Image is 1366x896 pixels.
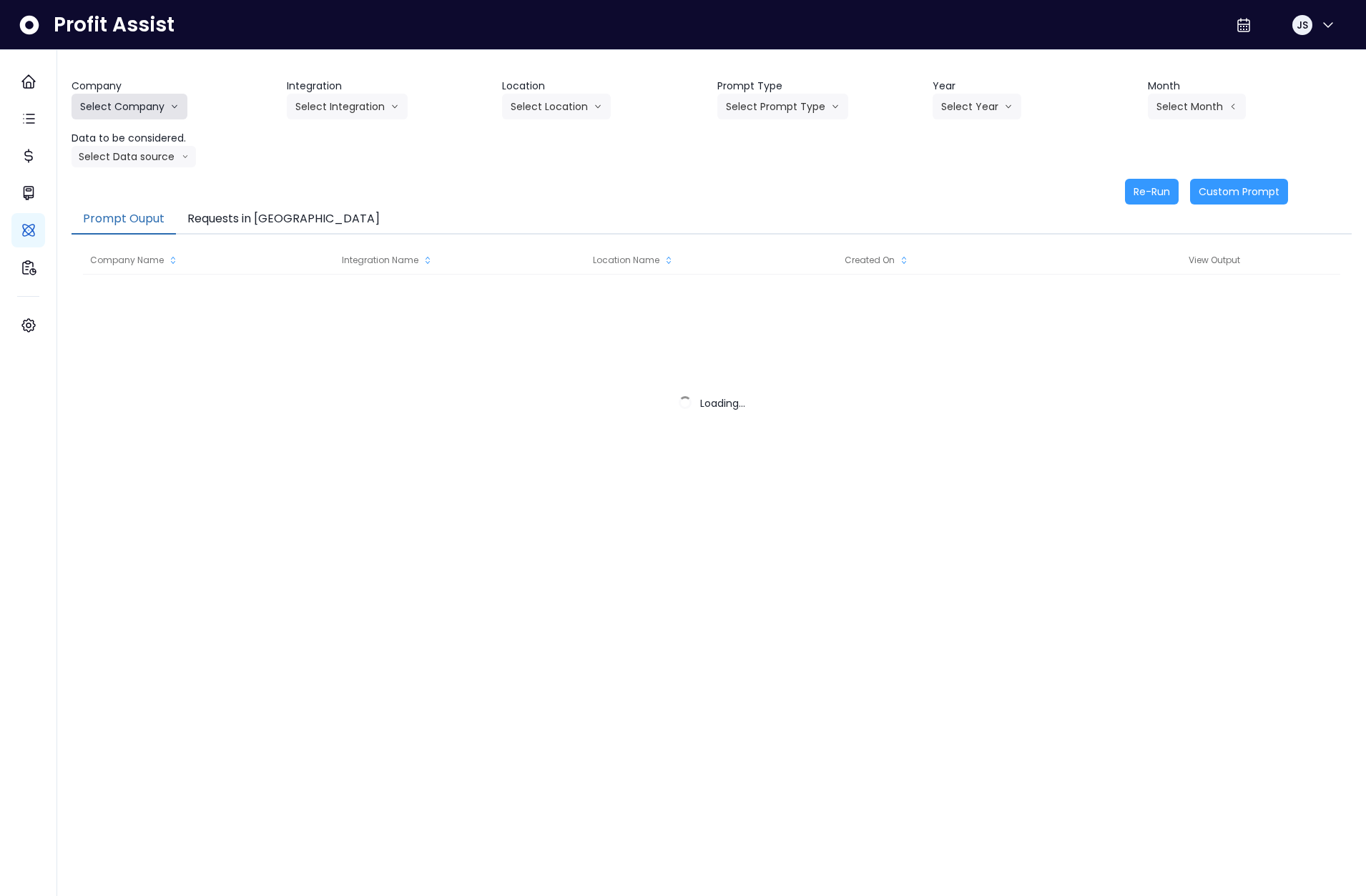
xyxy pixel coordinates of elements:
[72,146,196,167] button: Select Data sourcearrow down line
[287,79,491,94] header: Integration
[83,246,334,275] div: Company Name
[1148,94,1246,119] button: Select Montharrow left line
[717,79,921,94] header: Prompt Type
[72,205,176,235] button: Prompt Ouput
[182,149,189,164] svg: arrow down line
[1297,18,1308,32] span: JS
[1004,99,1013,114] svg: arrow down line
[1190,179,1288,205] button: Custom Prompt
[72,79,275,94] header: Company
[831,99,840,114] svg: arrow down line
[1125,179,1179,205] button: Re-Run
[586,246,837,275] div: Location Name
[176,205,391,235] button: Requests in [GEOGRAPHIC_DATA]
[72,131,275,146] header: Data to be considered.
[1229,99,1237,114] svg: arrow left line
[335,246,586,275] div: Integration Name
[72,94,187,119] button: Select Companyarrow down line
[717,94,848,119] button: Select Prompt Typearrow down line
[837,246,1089,275] div: Created On
[1148,79,1352,94] header: Month
[594,99,602,114] svg: arrow down line
[170,99,179,114] svg: arrow down line
[502,79,706,94] header: Location
[502,94,611,119] button: Select Locationarrow down line
[933,79,1136,94] header: Year
[287,94,408,119] button: Select Integrationarrow down line
[1089,246,1340,275] div: View Output
[390,99,399,114] svg: arrow down line
[933,94,1021,119] button: Select Yeararrow down line
[700,396,745,410] span: Loading...
[54,12,175,38] span: Profit Assist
